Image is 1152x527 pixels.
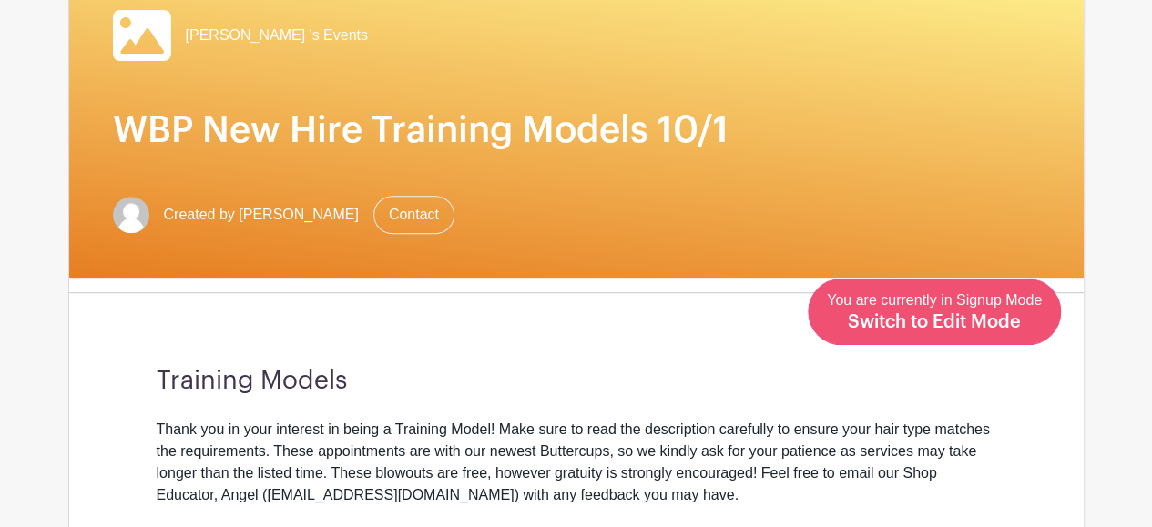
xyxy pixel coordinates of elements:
a: You are currently in Signup Mode Switch to Edit Mode [808,279,1061,345]
h1: WBP New Hire Training Models 10/1 [113,108,1040,152]
div: Thank you in your interest in being a Training Model! Make sure to read the description carefully... [157,419,996,506]
span: You are currently in Signup Mode [827,292,1042,330]
img: default-ce2991bfa6775e67f084385cd625a349d9dcbb7a52a09fb2fda1e96e2d18dcdb.png [113,197,149,233]
a: Contact [373,196,454,234]
span: Created by [PERSON_NAME] [164,204,359,226]
span: Switch to Edit Mode [848,313,1021,331]
h3: Training Models [157,366,996,397]
span: [PERSON_NAME] 's Events [186,25,368,46]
